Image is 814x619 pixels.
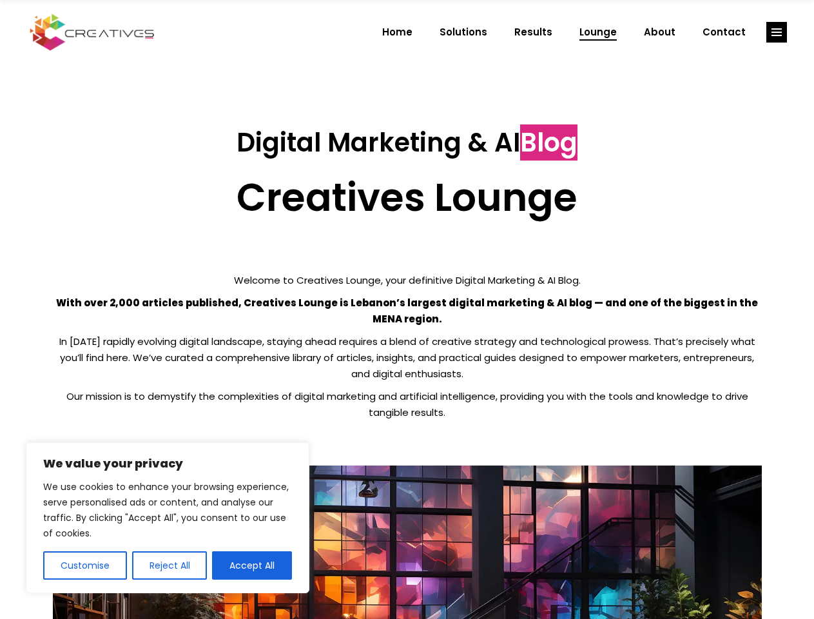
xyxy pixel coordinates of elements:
[520,124,577,161] span: Blog
[644,15,675,49] span: About
[26,442,309,593] div: We value your privacy
[43,456,292,471] p: We value your privacy
[426,15,501,49] a: Solutions
[689,15,759,49] a: Contact
[53,272,762,288] p: Welcome to Creatives Lounge, your definitive Digital Marketing & AI Blog.
[53,174,762,221] h2: Creatives Lounge
[579,15,617,49] span: Lounge
[132,551,208,580] button: Reject All
[440,15,487,49] span: Solutions
[53,388,762,420] p: Our mission is to demystify the complexities of digital marketing and artificial intelligence, pr...
[630,15,689,49] a: About
[501,15,566,49] a: Results
[43,479,292,541] p: We use cookies to enhance your browsing experience, serve personalised ads or content, and analys...
[369,15,426,49] a: Home
[566,15,630,49] a: Lounge
[514,15,552,49] span: Results
[703,15,746,49] span: Contact
[212,551,292,580] button: Accept All
[53,333,762,382] p: In [DATE] rapidly evolving digital landscape, staying ahead requires a blend of creative strategy...
[43,551,127,580] button: Customise
[56,296,758,326] strong: With over 2,000 articles published, Creatives Lounge is Lebanon’s largest digital marketing & AI ...
[53,127,762,158] h3: Digital Marketing & AI
[27,12,157,52] img: Creatives
[766,22,787,43] a: link
[382,15,412,49] span: Home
